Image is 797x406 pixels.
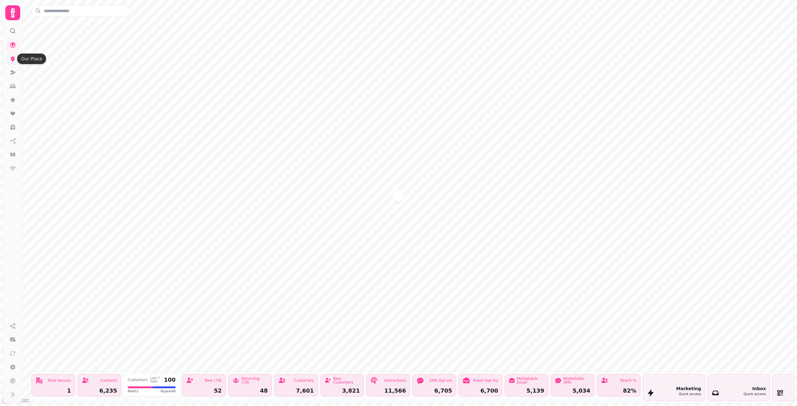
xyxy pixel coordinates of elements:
[620,379,636,382] div: Reach %
[164,377,176,383] div: 100
[324,388,360,394] div: 3,821
[708,374,770,401] button: InboxQuick access
[128,378,148,382] div: Customers
[643,374,705,401] button: MarketingQuick access
[394,191,403,201] button: Our Place
[564,377,590,384] div: Marketable SMS
[743,385,766,392] div: Inbox
[676,385,701,392] div: Marketing
[417,388,452,394] div: 6,705
[82,388,117,394] div: 6,235
[555,388,590,394] div: 5,034
[2,397,29,404] a: Mapbox logo
[333,377,360,384] div: New Customers
[429,379,452,382] div: SMS Opt-ins
[186,388,222,394] div: 52
[17,54,46,64] div: Our Place
[232,388,268,394] div: 48
[294,379,314,382] div: Customers
[743,392,766,397] div: Quick access
[161,389,176,394] span: Repeat 48
[370,388,406,394] div: 11,566
[509,388,544,394] div: 5,139
[517,377,544,384] div: Marketable Email
[676,392,701,397] div: Quick access
[128,389,139,394] span: New 52
[205,379,222,382] div: New (7d)
[35,388,71,394] div: 1
[463,388,498,394] div: 6,700
[601,388,636,394] div: 82%
[473,379,498,382] div: Email Opt-ins
[278,388,314,394] div: 7,601
[384,379,406,382] div: Interactions
[241,377,268,384] div: Returning (7d)
[48,379,71,382] div: Total Venues
[101,379,117,382] div: Contacts
[394,191,403,203] div: Map marker
[150,377,162,383] div: Last 7 days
